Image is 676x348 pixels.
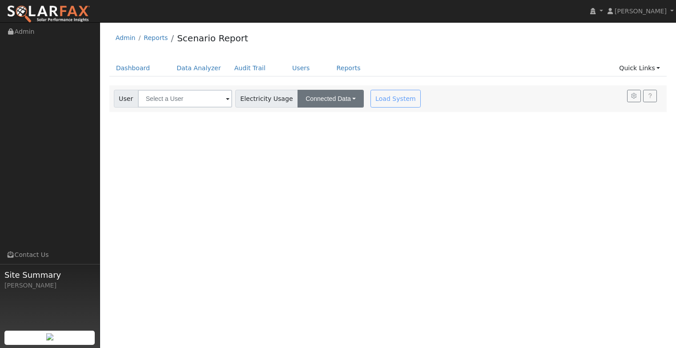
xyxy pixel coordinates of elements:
span: Electricity Usage [235,90,298,108]
a: Admin [116,34,136,41]
div: [PERSON_NAME] [4,281,95,290]
img: SolarFax [7,5,90,24]
a: Help Link [643,90,657,102]
span: User [114,90,138,108]
a: Data Analyzer [170,60,228,76]
a: Reports [330,60,367,76]
a: Quick Links [612,60,667,76]
a: Audit Trail [228,60,272,76]
button: Settings [627,90,641,102]
a: Scenario Report [177,33,248,44]
span: Site Summary [4,269,95,281]
a: Users [286,60,317,76]
a: Dashboard [109,60,157,76]
span: [PERSON_NAME] [615,8,667,15]
a: Reports [144,34,168,41]
input: Select a User [138,90,232,108]
button: Connected Data [298,90,364,108]
img: retrieve [46,333,53,340]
